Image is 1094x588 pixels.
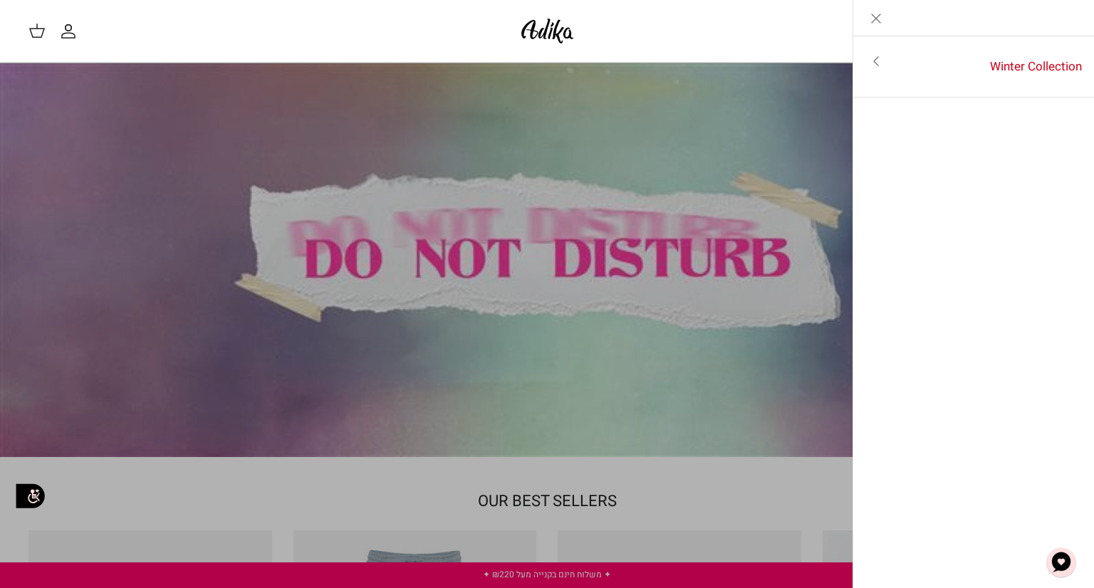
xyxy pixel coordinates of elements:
[517,14,578,48] img: Adika IL
[1040,541,1083,584] button: צ'אט
[11,476,50,515] img: accessibility_icon02.svg
[60,23,83,40] a: החשבון שלי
